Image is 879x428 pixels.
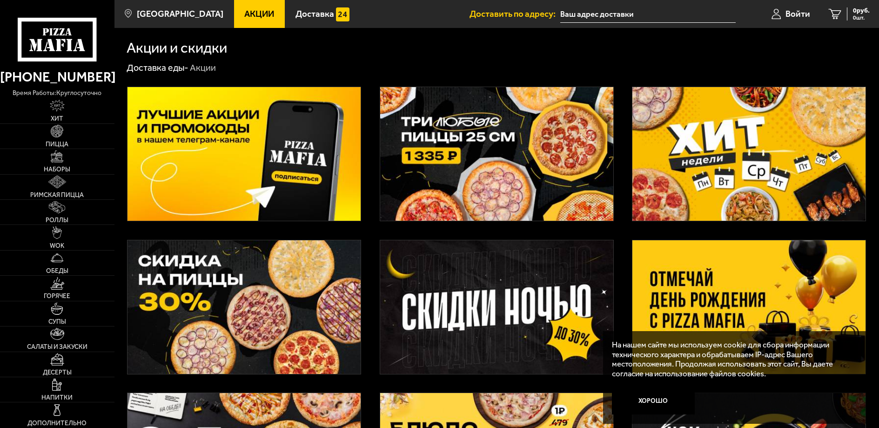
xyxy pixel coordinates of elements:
[127,41,227,55] h1: Акции и скидки
[295,10,334,19] span: Доставка
[612,340,852,378] p: На нашем сайте мы используем cookie для сбора информации технического характера и обрабатываем IP...
[44,293,70,299] span: Горячее
[137,10,223,19] span: [GEOGRAPHIC_DATA]
[470,10,560,19] span: Доставить по адресу:
[785,10,810,19] span: Войти
[127,62,188,73] a: Доставка еды-
[612,387,694,414] button: Хорошо
[44,166,70,173] span: Наборы
[336,7,350,21] img: 15daf4d41897b9f0e9f617042186c801.svg
[51,115,63,122] span: Хит
[27,344,87,350] span: Салаты и закуски
[46,268,68,274] span: Обеды
[27,420,87,427] span: Дополнительно
[190,62,216,74] div: Акции
[50,243,64,249] span: WOK
[853,15,870,20] span: 0 шт.
[41,394,73,401] span: Напитки
[43,369,72,376] span: Десерты
[48,319,66,325] span: Супы
[853,7,870,14] span: 0 руб.
[30,192,84,198] span: Римская пицца
[560,6,736,23] input: Ваш адрес доставки
[46,141,68,148] span: Пицца
[244,10,274,19] span: Акции
[46,217,68,224] span: Роллы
